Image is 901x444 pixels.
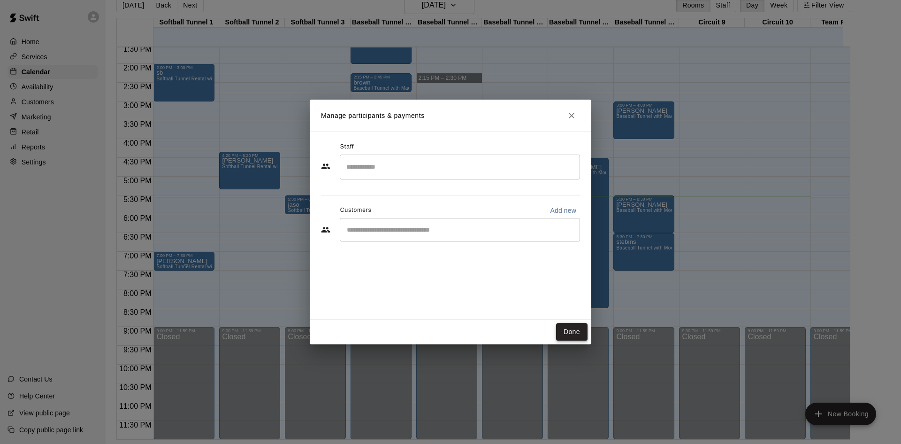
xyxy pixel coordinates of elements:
span: Customers [340,203,372,218]
svg: Customers [321,225,330,234]
button: Add new [546,203,580,218]
button: Close [563,107,580,124]
p: Add new [550,206,576,215]
span: Staff [340,140,354,155]
div: Search staff [340,155,580,179]
button: Done [556,323,588,341]
div: Start typing to search customers... [340,218,580,241]
p: Manage participants & payments [321,111,425,121]
svg: Staff [321,162,330,171]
